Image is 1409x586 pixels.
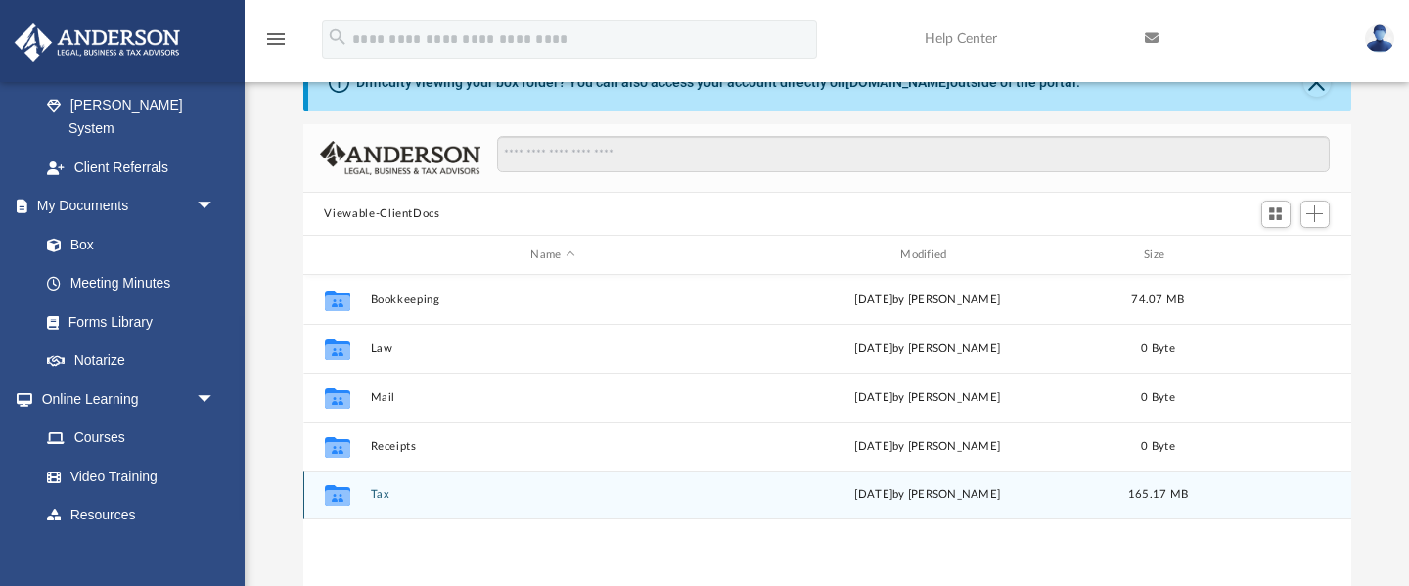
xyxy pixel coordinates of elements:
span: arrow_drop_down [196,187,235,227]
div: [DATE] by [PERSON_NAME] [745,292,1111,309]
a: Forms Library [27,302,225,341]
span: arrow_drop_down [196,380,235,420]
div: id [1205,247,1342,264]
img: Anderson Advisors Platinum Portal [9,23,186,62]
a: Online Learningarrow_drop_down [14,380,235,419]
button: Law [370,342,736,355]
span: 0 Byte [1141,441,1175,452]
button: Add [1300,201,1330,228]
img: User Pic [1365,24,1394,53]
a: Resources [27,496,235,535]
button: Close [1303,69,1331,97]
a: Notarize [27,341,235,381]
i: menu [264,27,288,51]
a: menu [264,37,288,51]
div: Size [1118,247,1197,264]
a: Courses [27,419,235,458]
span: 0 Byte [1141,343,1175,354]
span: 74.07 MB [1131,294,1184,305]
div: Modified [744,247,1110,264]
button: Receipts [370,440,736,453]
a: Meeting Minutes [27,264,235,303]
div: Difficulty viewing your box folder? You can also access your account directly on outside of the p... [356,72,1080,93]
a: Video Training [27,457,225,496]
div: [DATE] by [PERSON_NAME] [745,438,1111,456]
button: Viewable-ClientDocs [324,205,439,223]
button: Bookkeeping [370,293,736,306]
div: [DATE] by [PERSON_NAME] [745,340,1111,358]
button: Mail [370,391,736,404]
a: Box [27,225,225,264]
button: Tax [370,489,736,502]
a: [DOMAIN_NAME] [845,74,950,90]
input: Search files and folders [497,136,1329,173]
div: [DATE] by [PERSON_NAME] [745,389,1111,407]
span: 165.17 MB [1127,489,1187,500]
button: Switch to Grid View [1261,201,1291,228]
a: [PERSON_NAME] System [27,85,235,148]
span: 0 Byte [1141,392,1175,403]
div: [DATE] by [PERSON_NAME] [745,486,1111,504]
a: Client Referrals [27,148,235,187]
div: id [311,247,360,264]
i: search [327,26,348,48]
a: My Documentsarrow_drop_down [14,187,235,226]
div: Name [369,247,735,264]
